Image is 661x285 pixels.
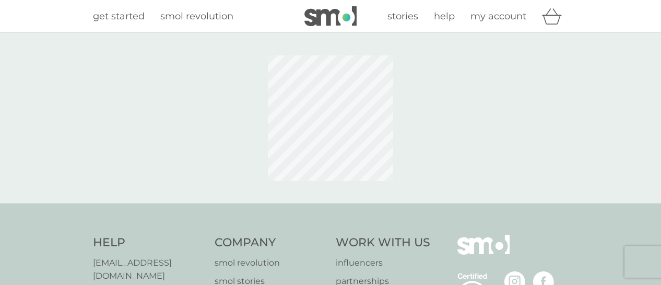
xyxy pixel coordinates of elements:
img: smol [304,6,357,26]
h4: Work With Us [336,235,430,251]
span: help [434,10,455,22]
span: my account [470,10,526,22]
a: help [434,9,455,24]
span: get started [93,10,145,22]
h4: Help [93,235,204,251]
a: influencers [336,256,430,270]
a: stories [387,9,418,24]
a: get started [93,9,145,24]
h4: Company [215,235,326,251]
a: my account [470,9,526,24]
img: smol [457,235,510,270]
a: smol revolution [215,256,326,270]
a: smol revolution [160,9,233,24]
a: [EMAIL_ADDRESS][DOMAIN_NAME] [93,256,204,283]
span: stories [387,10,418,22]
span: smol revolution [160,10,233,22]
div: basket [542,6,568,27]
